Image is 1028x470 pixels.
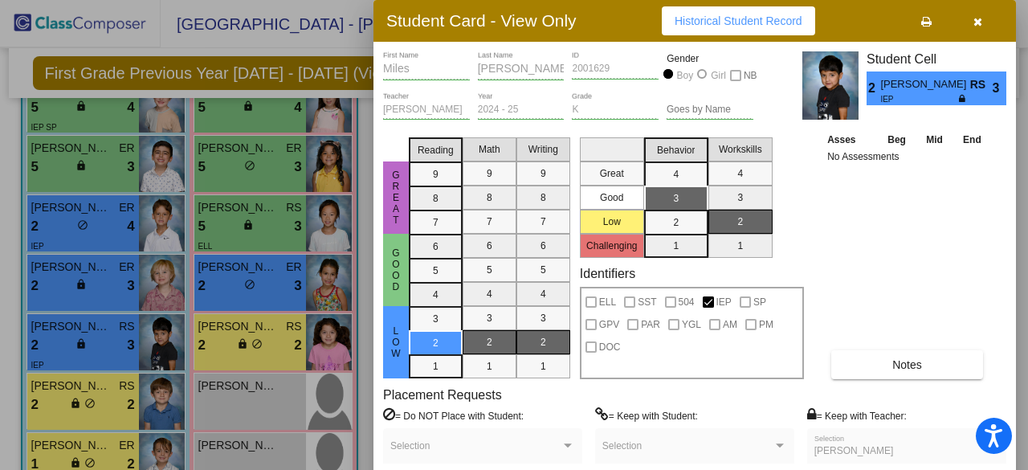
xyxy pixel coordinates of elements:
[572,63,659,75] input: Enter ID
[389,170,403,226] span: Great
[867,79,880,98] span: 2
[823,149,992,165] td: No Assessments
[383,407,524,423] label: = Do NOT Place with Student:
[682,315,701,334] span: YGL
[744,66,757,85] span: NB
[759,315,773,334] span: PM
[595,407,698,423] label: = Keep with Student:
[710,68,726,83] div: Girl
[599,315,619,334] span: GPV
[675,14,802,27] span: Historical Student Record
[807,407,907,423] label: = Keep with Teacher:
[877,131,916,149] th: Beg
[389,325,403,359] span: Low
[953,131,991,149] th: End
[679,292,695,312] span: 504
[667,51,753,66] mat-label: Gender
[723,315,737,334] span: AM
[580,266,635,281] label: Identifiers
[916,131,953,149] th: Mid
[676,68,694,83] div: Boy
[867,51,1006,67] h3: Student Cell
[831,350,983,379] button: Notes
[641,315,660,334] span: PAR
[386,10,577,31] h3: Student Card - View Only
[389,247,403,292] span: Good
[599,292,616,312] span: ELL
[892,358,922,371] span: Notes
[993,79,1006,98] span: 3
[638,292,656,312] span: SST
[383,104,470,116] input: teacher
[572,104,659,116] input: grade
[880,76,969,93] span: [PERSON_NAME]
[823,131,877,149] th: Asses
[667,104,753,116] input: goes by name
[599,337,621,357] span: DOC
[814,445,894,456] span: [PERSON_NAME]
[716,292,732,312] span: IEP
[970,76,993,93] span: RS
[880,93,958,105] span: IEP
[383,387,502,403] label: Placement Requests
[662,6,815,35] button: Historical Student Record
[753,292,766,312] span: SP
[478,104,565,116] input: year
